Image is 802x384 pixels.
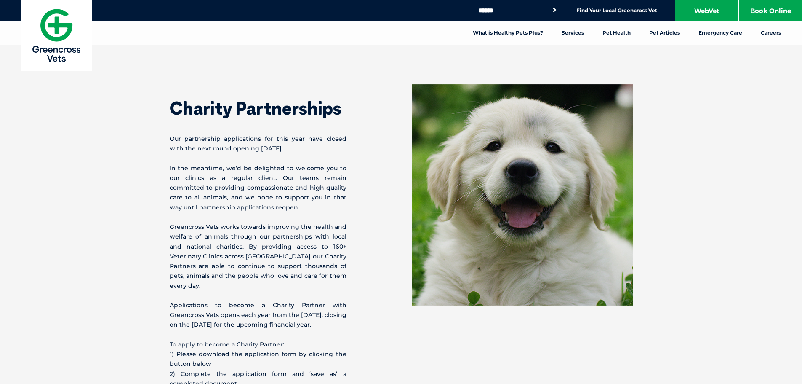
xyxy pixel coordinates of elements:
[170,99,346,117] h2: Charity Partnerships
[412,84,633,306] img: Greencross-Web-Tiles-_0000_Layer-Comp-1
[464,21,552,45] a: What is Healthy Pets Plus?
[170,134,346,153] p: Our partnership applications for this year have closed with the next round opening [DATE].
[640,21,689,45] a: Pet Articles
[593,21,640,45] a: Pet Health
[170,301,346,330] p: Applications to become a Charity Partner with Greencross Vets opens each year from the [DATE], cl...
[170,222,346,291] p: Greencross Vets works towards improving the health and welfare of animals through our partnership...
[689,21,751,45] a: Emergency Care
[170,164,346,212] p: In the meantime, we’d be delighted to welcome you to our clinics as a regular client. Our teams r...
[576,7,657,14] a: Find Your Local Greencross Vet
[550,6,559,14] button: Search
[751,21,790,45] a: Careers
[552,21,593,45] a: Services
